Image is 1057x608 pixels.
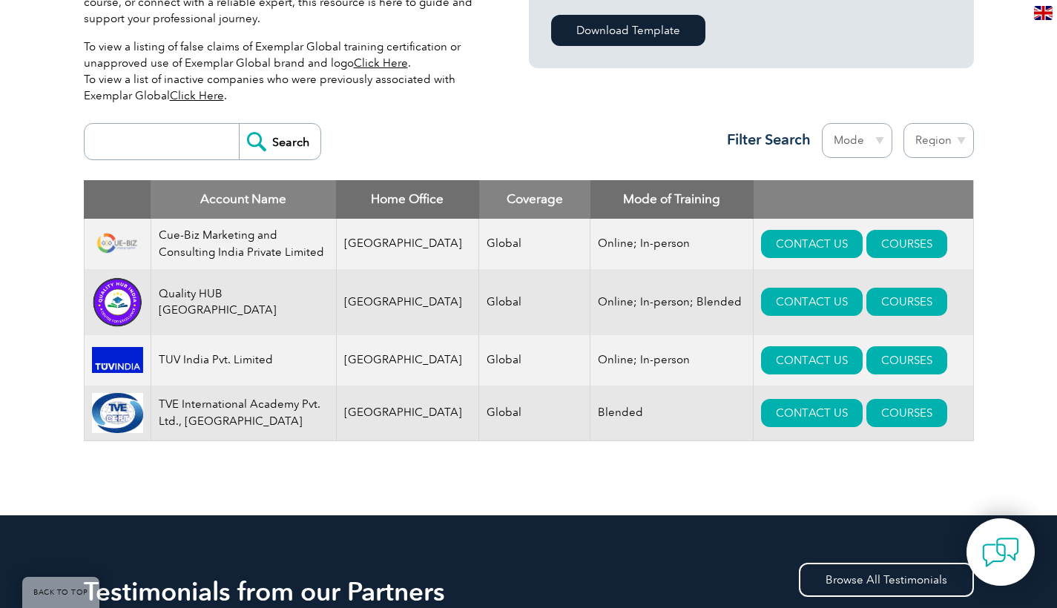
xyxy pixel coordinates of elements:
[718,130,811,149] h3: Filter Search
[84,580,974,604] h2: Testimonials from our Partners
[336,269,479,335] td: [GEOGRAPHIC_DATA]
[590,180,754,219] th: Mode of Training: activate to sort column ascending
[479,335,590,386] td: Global
[92,393,143,433] img: d3234973-b6af-ec11-983f-002248d39118-logo.gif
[761,230,863,258] a: CONTACT US
[22,577,99,608] a: BACK TO TOP
[799,563,974,597] a: Browse All Testimonials
[590,219,754,269] td: Online; In-person
[761,399,863,427] a: CONTACT US
[336,180,479,219] th: Home Office: activate to sort column ascending
[479,269,590,335] td: Global
[479,219,590,269] td: Global
[239,124,320,159] input: Search
[354,56,408,70] a: Click Here
[170,89,224,102] a: Click Here
[92,347,143,373] img: cdaf935f-6ff2-ef11-be21-002248955c5a-logo.png
[754,180,973,219] th: : activate to sort column ascending
[590,269,754,335] td: Online; In-person; Blended
[866,288,947,316] a: COURSES
[551,15,705,46] a: Download Template
[84,39,484,104] p: To view a listing of false claims of Exemplar Global training certification or unapproved use of ...
[336,386,479,441] td: [GEOGRAPHIC_DATA]
[151,386,336,441] td: TVE International Academy Pvt. Ltd., [GEOGRAPHIC_DATA]
[92,277,143,328] img: 1f5f17b3-71f2-ef11-be21-002248955c5a-logo.png
[866,399,947,427] a: COURSES
[590,386,754,441] td: Blended
[479,180,590,219] th: Coverage: activate to sort column ascending
[151,269,336,335] td: Quality HUB [GEOGRAPHIC_DATA]
[479,386,590,441] td: Global
[151,335,336,386] td: TUV India Pvt. Limited
[982,534,1019,571] img: contact-chat.png
[336,219,479,269] td: [GEOGRAPHIC_DATA]
[92,231,143,257] img: b118c505-f3a0-ea11-a812-000d3ae11abd-logo.png
[151,180,336,219] th: Account Name: activate to sort column descending
[151,219,336,269] td: Cue-Biz Marketing and Consulting India Private Limited
[336,335,479,386] td: [GEOGRAPHIC_DATA]
[590,335,754,386] td: Online; In-person
[761,346,863,374] a: CONTACT US
[866,346,947,374] a: COURSES
[866,230,947,258] a: COURSES
[1034,6,1053,20] img: en
[761,288,863,316] a: CONTACT US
